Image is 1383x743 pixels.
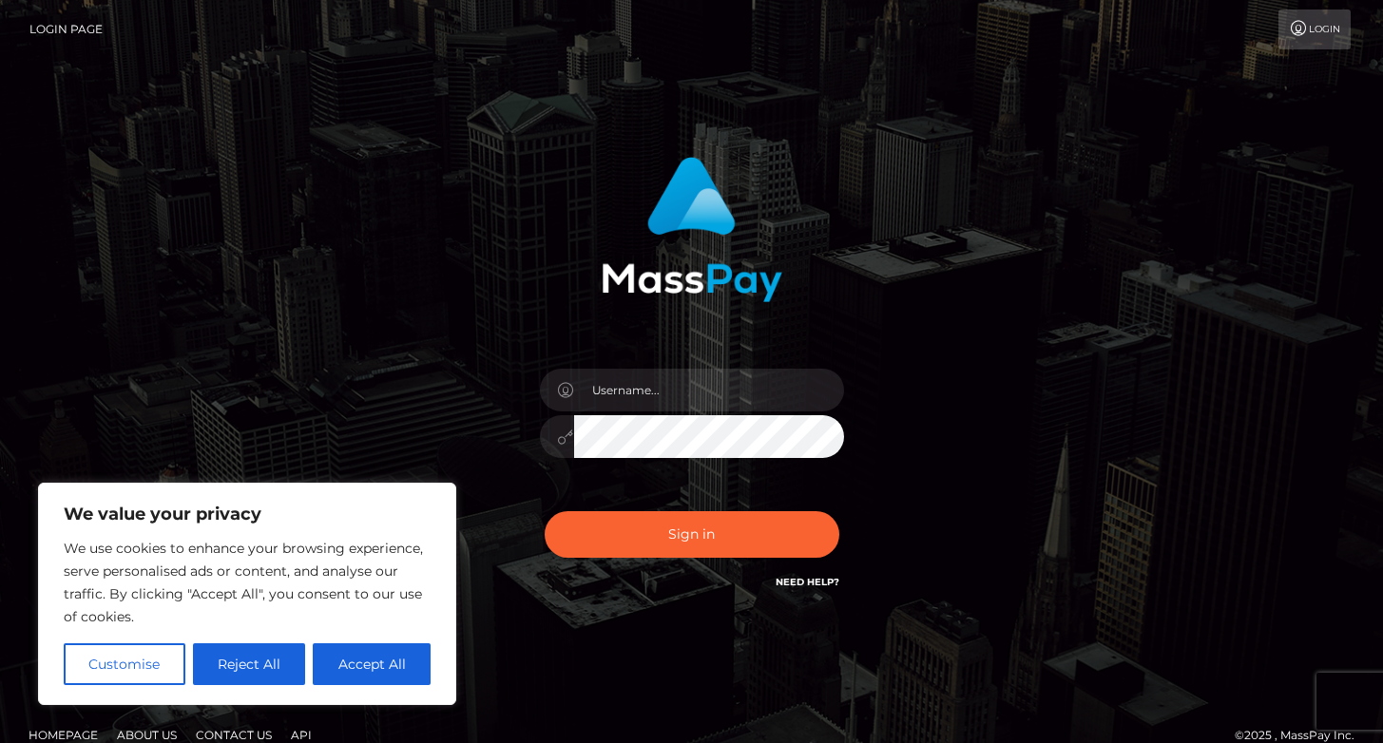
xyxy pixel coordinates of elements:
[545,511,839,558] button: Sign in
[193,643,306,685] button: Reject All
[29,10,103,49] a: Login Page
[64,503,431,525] p: We value your privacy
[1278,10,1351,49] a: Login
[38,483,456,705] div: We value your privacy
[602,157,782,302] img: MassPay Login
[776,576,839,588] a: Need Help?
[574,369,844,411] input: Username...
[313,643,431,685] button: Accept All
[64,537,431,628] p: We use cookies to enhance your browsing experience, serve personalised ads or content, and analys...
[64,643,185,685] button: Customise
